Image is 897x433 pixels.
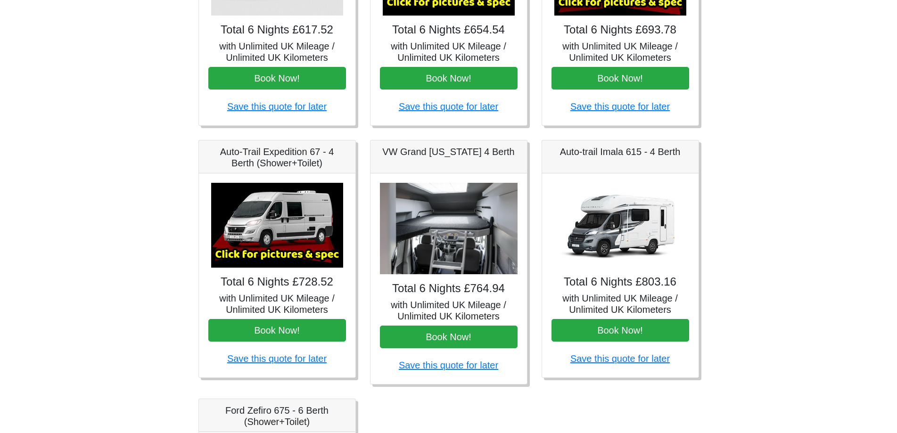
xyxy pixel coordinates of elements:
[554,183,686,268] img: Auto-trail Imala 615 - 4 Berth
[399,360,498,370] a: Save this quote for later
[551,23,689,37] h4: Total 6 Nights £693.78
[380,67,518,90] button: Book Now!
[551,319,689,342] button: Book Now!
[227,101,327,112] a: Save this quote for later
[551,293,689,315] h5: with Unlimited UK Mileage / Unlimited UK Kilometers
[399,101,498,112] a: Save this quote for later
[208,275,346,289] h4: Total 6 Nights £728.52
[551,146,689,157] h5: Auto-trail Imala 615 - 4 Berth
[380,326,518,348] button: Book Now!
[208,23,346,37] h4: Total 6 Nights £617.52
[380,146,518,157] h5: VW Grand [US_STATE] 4 Berth
[211,183,343,268] img: Auto-Trail Expedition 67 - 4 Berth (Shower+Toilet)
[380,183,518,275] img: VW Grand California 4 Berth
[570,353,670,364] a: Save this quote for later
[570,101,670,112] a: Save this quote for later
[380,23,518,37] h4: Total 6 Nights £654.54
[208,67,346,90] button: Book Now!
[208,41,346,63] h5: with Unlimited UK Mileage / Unlimited UK Kilometers
[227,353,327,364] a: Save this quote for later
[208,293,346,315] h5: with Unlimited UK Mileage / Unlimited UK Kilometers
[380,41,518,63] h5: with Unlimited UK Mileage / Unlimited UK Kilometers
[208,405,346,427] h5: Ford Zefiro 675 - 6 Berth (Shower+Toilet)
[380,299,518,322] h5: with Unlimited UK Mileage / Unlimited UK Kilometers
[380,282,518,295] h4: Total 6 Nights £764.94
[208,319,346,342] button: Book Now!
[551,67,689,90] button: Book Now!
[208,146,346,169] h5: Auto-Trail Expedition 67 - 4 Berth (Shower+Toilet)
[551,275,689,289] h4: Total 6 Nights £803.16
[551,41,689,63] h5: with Unlimited UK Mileage / Unlimited UK Kilometers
